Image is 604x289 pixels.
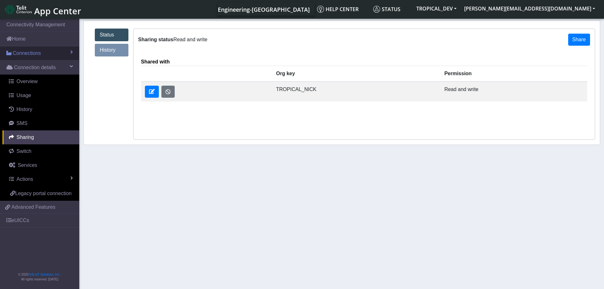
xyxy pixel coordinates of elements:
a: Help center [315,3,371,16]
a: Overview [3,75,79,89]
a: History [95,44,128,56]
button: [PERSON_NAME][EMAIL_ADDRESS][DOMAIN_NAME] [460,3,599,14]
th: Org key [272,66,441,82]
span: Connections [13,49,41,57]
a: Services [3,158,79,172]
img: knowledge.svg [317,6,324,13]
span: App Center [34,5,81,17]
span: Sharing [16,135,34,140]
span: Legacy portal connection [15,191,72,196]
a: SMS [3,116,79,130]
a: History [3,102,79,116]
button: TROPICAL_DEV [412,3,460,14]
img: logo-telit-cinterion-gw-new.png [5,4,32,15]
a: Sharing [3,130,79,144]
a: Switch [3,144,79,158]
button: Share [568,34,590,46]
span: Status [373,6,400,13]
a: Actions [3,172,79,186]
span: Services [18,162,37,168]
span: Connection details [14,64,56,71]
a: App Center [5,3,80,16]
a: Status [371,3,412,16]
a: Your current platform instance [218,3,309,16]
td: Read and write [440,82,587,102]
span: Overview [16,79,38,84]
a: Status [95,29,128,41]
span: History [16,107,32,112]
th: Permission [440,66,587,82]
span: Read and write [173,37,208,42]
a: Usage [3,89,79,102]
td: TROPICAL_NICK [272,82,441,102]
span: Actions [16,176,33,182]
span: Switch [16,148,31,154]
span: SMS [16,121,28,126]
img: status.svg [373,6,380,13]
span: Sharing status [138,37,173,42]
span: Shared with [141,59,170,64]
span: Usage [16,93,31,98]
span: Help center [317,6,359,13]
a: Telit IoT Solutions, Inc. [29,273,60,276]
span: Advanced Features [11,203,55,211]
span: Engineering-[GEOGRAPHIC_DATA] [218,6,310,13]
